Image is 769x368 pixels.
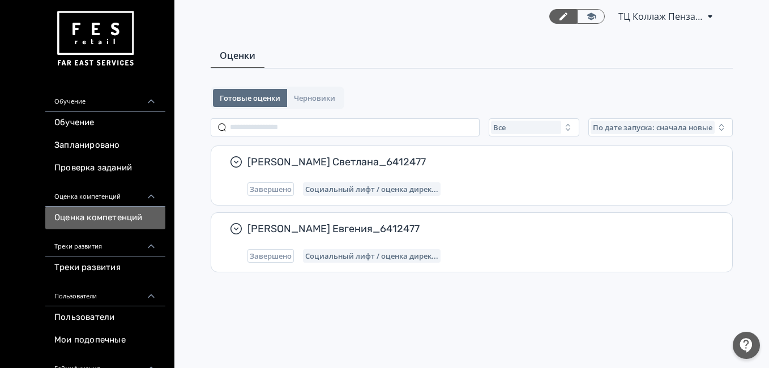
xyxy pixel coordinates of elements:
[45,112,165,134] a: Обучение
[220,93,280,102] span: Готовые оценки
[305,251,438,260] span: Социальный лифт / оценка директора магазина
[45,229,165,256] div: Треки развития
[45,329,165,352] a: Мои подопечные
[45,84,165,112] div: Обучение
[493,123,506,132] span: Все
[45,306,165,329] a: Пользователи
[489,118,579,136] button: Все
[45,279,165,306] div: Пользователи
[45,157,165,179] a: Проверка заданий
[247,222,705,236] span: [PERSON_NAME] Евгения_6412477
[305,185,438,194] span: Социальный лифт / оценка директора магазина
[250,185,292,194] span: Завершено
[213,89,287,107] button: Готовые оценки
[294,93,335,102] span: Черновики
[287,89,342,107] button: Черновики
[250,251,292,260] span: Завершено
[577,9,605,24] a: Переключиться в режим ученика
[247,155,705,169] span: [PERSON_NAME] Светлана_6412477
[54,7,136,71] img: https://files.teachbase.ru/system/account/57463/logo/medium-936fc5084dd2c598f50a98b9cbe0469a.png
[588,118,733,136] button: По дате запуска: сначала новые
[618,10,703,23] span: ТЦ Коллаж Пенза СИН 6412477
[45,207,165,229] a: Оценка компетенций
[45,179,165,207] div: Оценка компетенций
[220,49,255,62] span: Оценки
[45,134,165,157] a: Запланировано
[45,256,165,279] a: Треки развития
[593,123,712,132] span: По дате запуска: сначала новые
